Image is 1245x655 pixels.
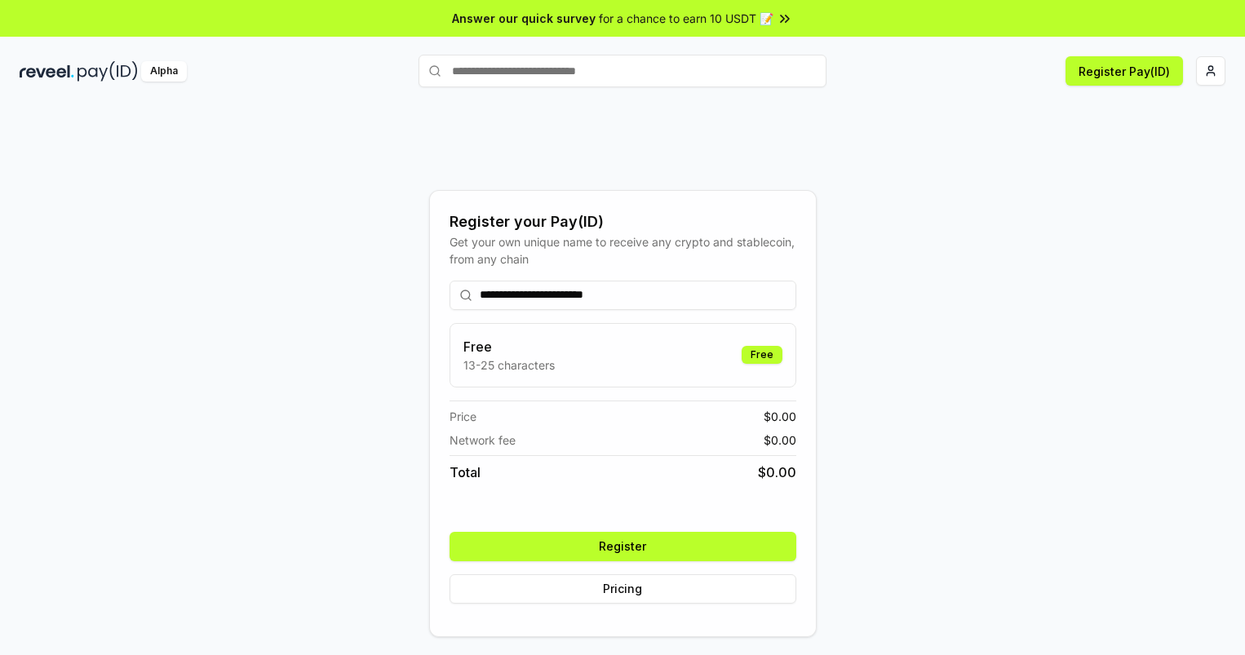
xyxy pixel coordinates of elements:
[758,462,796,482] span: $ 0.00
[463,337,555,356] h3: Free
[599,10,773,27] span: for a chance to earn 10 USDT 📝
[450,532,796,561] button: Register
[463,356,555,374] p: 13-25 characters
[450,462,481,482] span: Total
[742,346,782,364] div: Free
[450,210,796,233] div: Register your Pay(ID)
[1066,56,1183,86] button: Register Pay(ID)
[764,408,796,425] span: $ 0.00
[450,432,516,449] span: Network fee
[450,574,796,604] button: Pricing
[20,61,74,82] img: reveel_dark
[78,61,138,82] img: pay_id
[141,61,187,82] div: Alpha
[452,10,596,27] span: Answer our quick survey
[450,233,796,268] div: Get your own unique name to receive any crypto and stablecoin, from any chain
[450,408,476,425] span: Price
[764,432,796,449] span: $ 0.00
